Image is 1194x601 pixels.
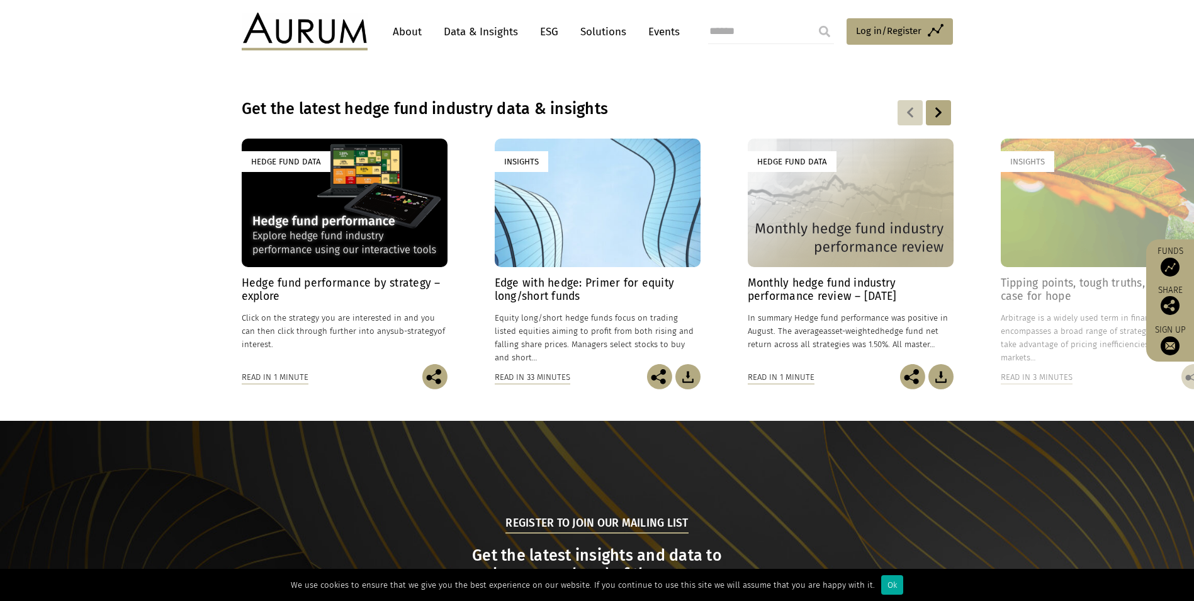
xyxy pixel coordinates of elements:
div: Ok [881,575,903,595]
a: Hedge Fund Data Monthly hedge fund industry performance review – [DATE] In summary Hedge fund per... [748,139,954,364]
h4: Edge with hedge: Primer for equity long/short funds [495,277,701,303]
div: Read in 33 minutes [495,370,570,384]
div: Read in 1 minute [242,370,308,384]
span: Log in/Register [856,23,921,38]
img: Aurum [242,13,368,50]
span: asset-weighted [823,326,880,336]
input: Submit [812,19,837,44]
span: sub-strategy [390,326,437,336]
div: Hedge Fund Data [748,151,836,172]
a: Insights Edge with hedge: Primer for equity long/short funds Equity long/short hedge funds focus ... [495,139,701,364]
img: Sign up to our newsletter [1161,336,1180,355]
div: Hedge Fund Data [242,151,330,172]
img: Share this post [422,364,448,389]
a: Sign up [1152,324,1188,355]
div: Insights [1001,151,1054,172]
div: Insights [495,151,548,172]
h3: Get the latest insights and data to keep you ahead of the curve [243,546,951,584]
a: Events [642,20,680,43]
img: Download Article [675,364,701,389]
div: Share [1152,286,1188,315]
img: Share this post [647,364,672,389]
a: Data & Insights [437,20,524,43]
img: Share this post [900,364,925,389]
h4: Hedge fund performance by strategy – explore [242,277,448,303]
div: Read in 3 minutes [1001,370,1073,384]
div: Read in 1 minute [748,370,814,384]
a: ESG [534,20,565,43]
a: Funds [1152,246,1188,277]
h5: Register to join our mailing list [505,515,688,533]
img: Download Article [928,364,954,389]
a: Solutions [574,20,633,43]
a: Hedge Fund Data Hedge fund performance by strategy – explore Click on the strategy you are intere... [242,139,448,364]
h4: Monthly hedge fund industry performance review – [DATE] [748,277,954,303]
img: Share this post [1161,296,1180,315]
a: Log in/Register [847,18,953,45]
p: Click on the strategy you are interested in and you can then click through further into any of in... [242,311,448,351]
p: Equity long/short hedge funds focus on trading listed equities aiming to profit from both rising ... [495,311,701,365]
p: In summary Hedge fund performance was positive in August. The average hedge fund net return acros... [748,311,954,351]
h3: Get the latest hedge fund industry data & insights [242,100,791,118]
img: Access Funds [1161,258,1180,277]
a: About [386,20,428,43]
